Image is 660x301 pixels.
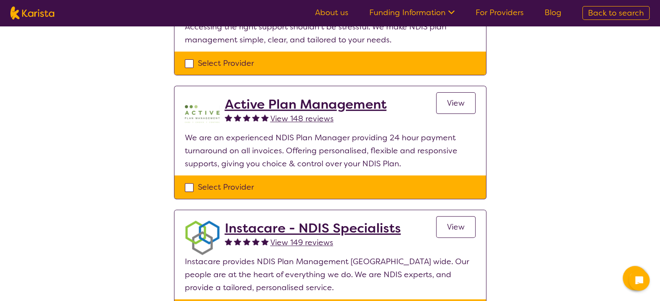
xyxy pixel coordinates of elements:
p: We are an experienced NDIS Plan Manager providing 24 hour payment turnaround on all invoices. Off... [185,131,476,170]
img: fullstar [261,114,269,121]
span: View 149 reviews [270,237,333,248]
a: Blog [545,7,561,18]
a: Back to search [582,6,650,20]
a: For Providers [476,7,524,18]
span: View [447,222,465,232]
img: fullstar [234,114,241,121]
a: View 149 reviews [270,236,333,249]
img: fullstar [225,238,232,245]
span: Back to search [588,8,644,18]
img: fullstar [243,114,250,121]
img: fullstar [243,238,250,245]
img: fullstar [234,238,241,245]
img: obkhna0zu27zdd4ubuus.png [185,220,220,255]
span: View 148 reviews [270,113,334,124]
a: View 148 reviews [270,112,334,125]
img: fullstar [252,114,259,121]
a: View [436,92,476,114]
span: View [447,98,465,108]
a: Funding Information [369,7,455,18]
img: fullstar [261,238,269,245]
a: View [436,216,476,238]
p: Accessing the right support shouldn’t be stressful. We make NDIS plan management simple, clear, a... [185,20,476,46]
a: Active Plan Management [225,97,387,112]
p: Instacare provides NDIS Plan Management [GEOGRAPHIC_DATA] wide. Our people are at the heart of ev... [185,255,476,294]
img: pypzb5qm7jexfhutod0x.png [185,97,220,131]
a: Instacare - NDIS Specialists [225,220,401,236]
img: fullstar [225,114,232,121]
img: fullstar [252,238,259,245]
img: Karista logo [10,6,54,19]
a: About us [315,7,348,18]
button: Channel Menu [623,266,647,290]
